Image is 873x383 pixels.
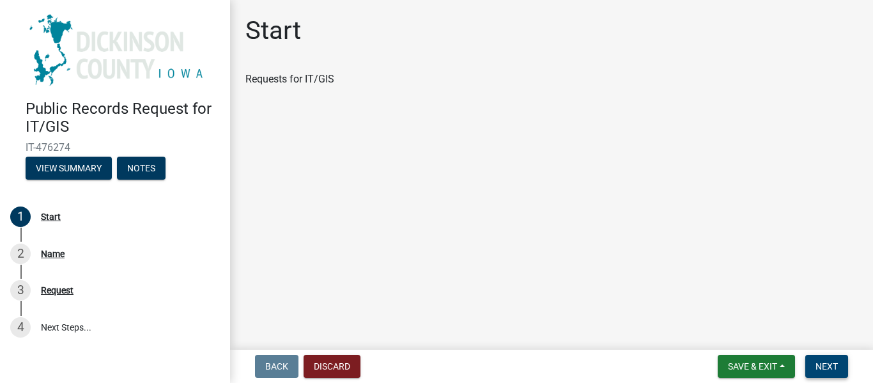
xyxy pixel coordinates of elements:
[26,13,210,86] img: Dickinson County, Iowa
[245,72,858,87] div: Requests for IT/GIS
[41,212,61,221] div: Start
[26,141,205,153] span: IT-476274
[728,361,777,371] span: Save & Exit
[26,100,220,137] h4: Public Records Request for IT/GIS
[10,280,31,301] div: 3
[117,164,166,174] wm-modal-confirm: Notes
[718,355,795,378] button: Save & Exit
[10,207,31,227] div: 1
[26,164,112,174] wm-modal-confirm: Summary
[255,355,298,378] button: Back
[41,249,65,258] div: Name
[304,355,360,378] button: Discard
[41,286,73,295] div: Request
[265,361,288,371] span: Back
[815,361,838,371] span: Next
[10,244,31,264] div: 2
[26,157,112,180] button: View Summary
[117,157,166,180] button: Notes
[10,317,31,338] div: 4
[805,355,848,378] button: Next
[245,15,301,46] h1: Start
